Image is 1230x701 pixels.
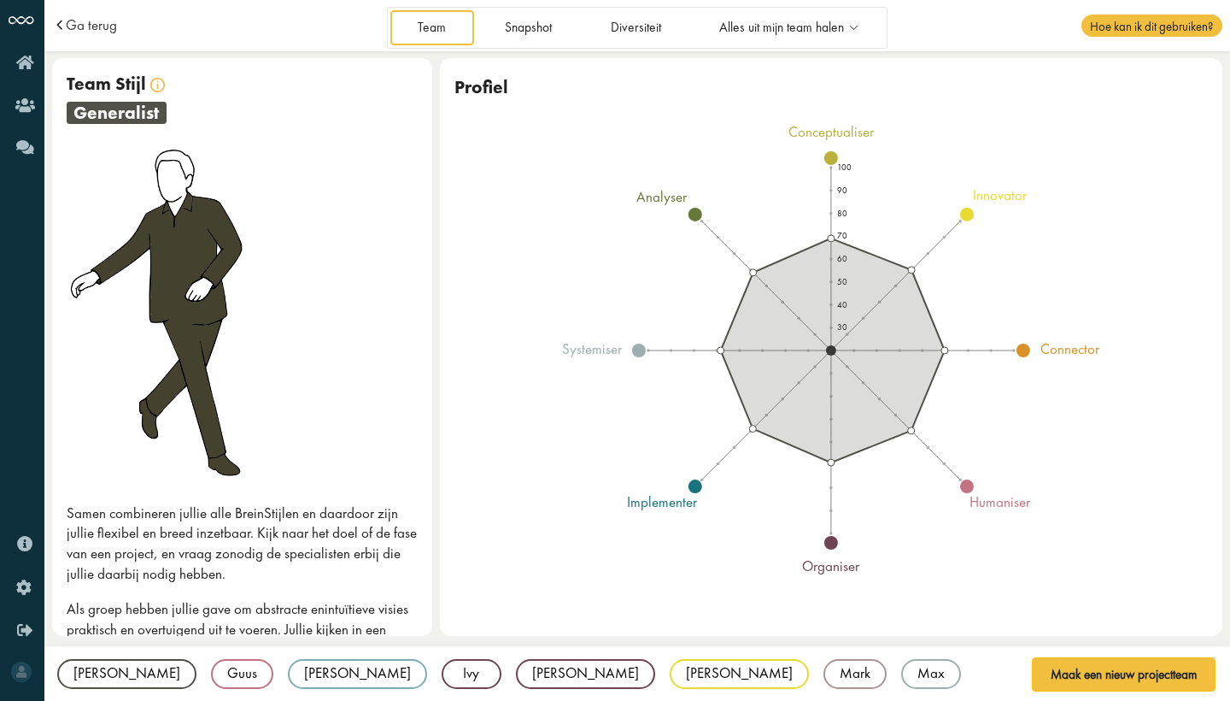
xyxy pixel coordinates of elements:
[837,230,847,241] text: 70
[583,10,688,45] a: Diversiteit
[67,102,167,124] span: generalist
[516,659,655,689] div: [PERSON_NAME]
[670,659,809,689] div: [PERSON_NAME]
[67,72,146,95] span: Team Stijl
[67,145,250,481] img: generalist.png
[477,10,579,45] a: Snapshot
[823,659,887,689] div: Mark
[390,10,474,45] a: Team
[67,599,419,680] p: Als groep hebben jullie gave om abstracte enintuïtieve visies praktisch en overtuigend uit te voe...
[692,10,885,45] a: Alles uit mijn team halen
[627,492,698,511] tspan: implementer
[67,504,419,585] p: Samen combineren jullie alle BreinStijlen en daardoor zijn jullie flexibel en breed inzetbaar. Ki...
[901,659,961,689] div: Max
[562,339,623,358] tspan: systemiser
[974,186,1028,204] tspan: innovator
[454,75,508,98] span: Profiel
[1032,657,1216,692] button: Maak een nieuw projectteam
[211,659,273,689] div: Guus
[837,185,847,196] text: 90
[150,78,165,92] img: info.svg
[970,492,1032,511] tspan: humaniser
[637,187,688,206] tspan: analyser
[57,659,196,689] div: [PERSON_NAME]
[442,659,501,689] div: Ivy
[288,659,427,689] div: [PERSON_NAME]
[837,162,852,173] text: 100
[803,557,861,575] tspan: organiser
[1081,15,1221,37] span: Hoe kan ik dit gebruiken?
[788,122,875,141] tspan: conceptualiser
[837,207,847,218] text: 80
[1041,339,1101,358] tspan: connector
[66,18,117,32] a: Ga terug
[719,21,844,35] span: Alles uit mijn team halen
